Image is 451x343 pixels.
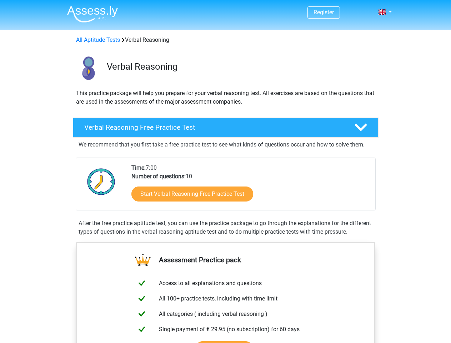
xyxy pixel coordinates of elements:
p: We recommend that you first take a free practice test to see what kinds of questions occur and ho... [79,140,373,149]
img: verbal reasoning [73,53,104,83]
a: All Aptitude Tests [76,36,120,43]
p: This practice package will help you prepare for your verbal reasoning test. All exercises are bas... [76,89,375,106]
h3: Verbal Reasoning [107,61,373,72]
a: Register [314,9,334,16]
img: Clock [83,164,119,199]
div: 7:00 10 [126,164,375,210]
h4: Verbal Reasoning Free Practice Test [84,123,343,131]
b: Number of questions: [131,173,186,180]
b: Time: [131,164,146,171]
div: Verbal Reasoning [73,36,378,44]
div: After the free practice aptitude test, you can use the practice package to go through the explana... [76,219,376,236]
a: Start Verbal Reasoning Free Practice Test [131,187,253,202]
a: Verbal Reasoning Free Practice Test [70,118,381,138]
img: Assessly [67,6,118,23]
